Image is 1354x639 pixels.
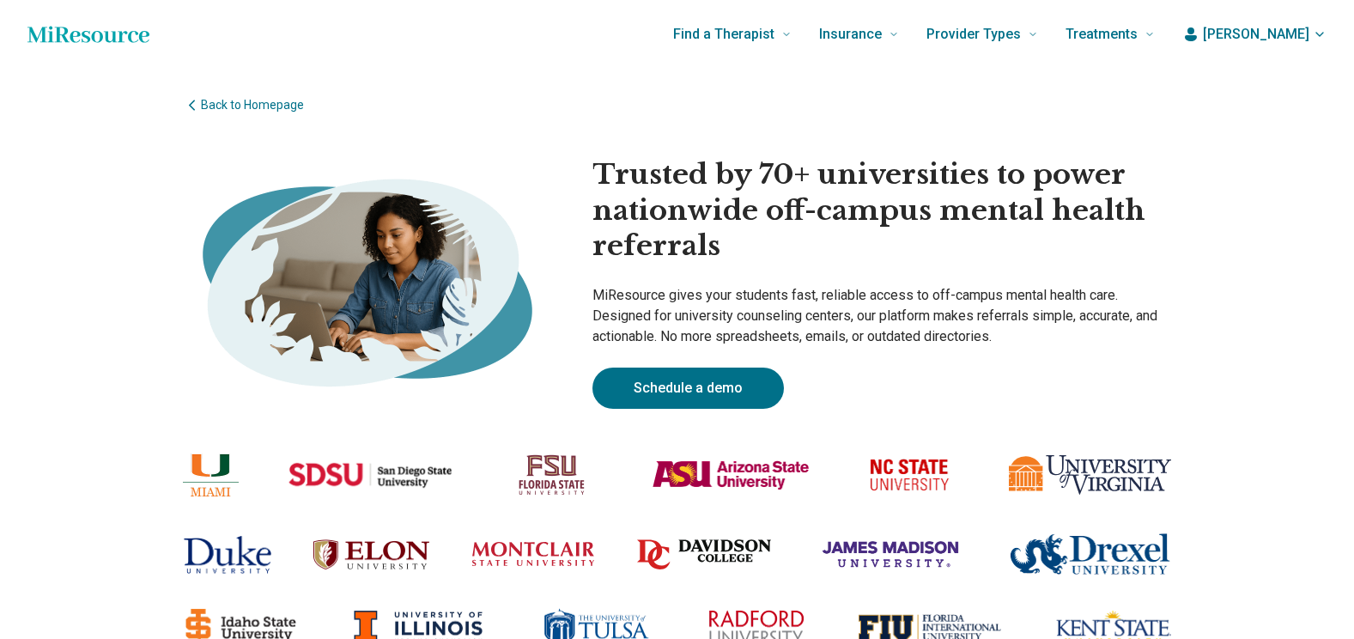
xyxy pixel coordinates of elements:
[814,532,967,576] img: James Madison University
[673,22,774,46] span: Find a Therapist
[1203,24,1309,45] span: [PERSON_NAME]
[313,539,429,570] img: Elon University
[592,368,784,409] a: Schedule a demo
[1009,455,1171,495] img: University of Virginia
[637,539,771,569] img: Davidson College
[592,157,1171,265] h1: Trusted by 70+ universities to power nationwide off-campus mental health referrals
[652,459,810,490] img: Arizona State University
[183,453,239,496] img: University of Miami
[501,445,602,505] img: Florida State University
[859,451,959,499] img: North Carolina State University
[1009,532,1171,575] img: Drexel University
[592,285,1171,347] p: MiResource gives your students fast, reliable access to off-campus mental health care. Designed f...
[1182,24,1327,45] button: [PERSON_NAME]
[472,542,594,566] img: Montclair State University
[926,22,1021,46] span: Provider Types
[183,96,1172,114] a: Back to Homepage
[819,22,882,46] span: Insurance
[1066,22,1138,46] span: Treatments
[288,456,452,495] img: San Diego State University
[183,535,271,574] img: Duke University
[27,17,149,52] a: Home page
